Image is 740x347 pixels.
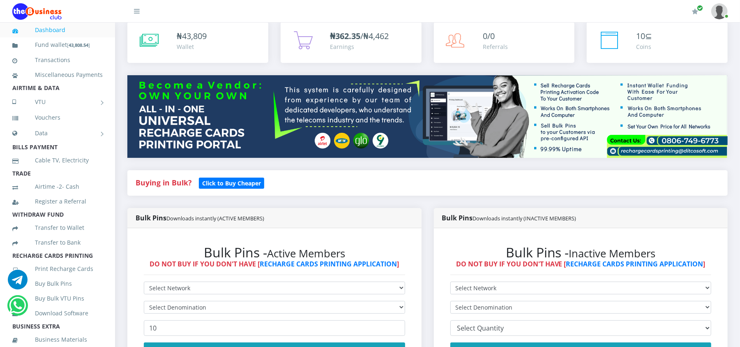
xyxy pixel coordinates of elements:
[12,35,103,55] a: Fund wallet[43,808.54]
[12,177,103,196] a: Airtime -2- Cash
[12,3,62,20] img: Logo
[569,246,656,261] small: Inactive Members
[12,151,103,170] a: Cable TV, Electricity
[12,51,103,69] a: Transactions
[8,276,28,289] a: Chat for support
[202,179,261,187] b: Click to Buy Cheaper
[636,30,645,42] span: 10
[127,75,728,157] img: multitenant_rcp.png
[711,3,728,19] img: User
[434,22,575,63] a: 0/0 Referrals
[12,259,103,278] a: Print Recharge Cards
[144,245,405,260] h2: Bulk Pins -
[12,274,103,293] a: Buy Bulk Pins
[150,259,399,268] strong: DO NOT BUY IF YOU DON'T HAVE [ ]
[281,22,422,63] a: ₦362.35/₦4,462 Earnings
[12,21,103,39] a: Dashboard
[473,215,576,222] small: Downloads instantly (INACTIVE MEMBERS)
[199,178,264,187] a: Click to Buy Cheaper
[12,233,103,252] a: Transfer to Bank
[136,178,191,187] strong: Buying in Bulk?
[177,30,207,42] div: ₦
[69,42,88,48] b: 43,808.54
[12,304,103,323] a: Download Software
[456,259,705,268] strong: DO NOT BUY IF YOU DON'T HAVE [ ]
[483,30,495,42] span: 0/0
[67,42,90,48] small: [ ]
[12,192,103,211] a: Register a Referral
[330,42,389,51] div: Earnings
[136,213,264,222] strong: Bulk Pins
[442,213,576,222] strong: Bulk Pins
[12,92,103,112] a: VTU
[483,42,508,51] div: Referrals
[177,42,207,51] div: Wallet
[267,246,345,261] small: Active Members
[636,30,652,42] div: ⊆
[144,320,405,336] input: Enter Quantity
[166,215,264,222] small: Downloads instantly (ACTIVE MEMBERS)
[9,302,26,315] a: Chat for support
[260,259,397,268] a: RECHARGE CARDS PRINTING APPLICATION
[636,42,652,51] div: Coins
[12,108,103,127] a: Vouchers
[12,218,103,237] a: Transfer to Wallet
[12,123,103,143] a: Data
[12,65,103,84] a: Miscellaneous Payments
[330,30,389,42] span: /₦4,462
[697,5,703,11] span: Renew/Upgrade Subscription
[330,30,360,42] b: ₦362.35
[12,289,103,308] a: Buy Bulk VTU Pins
[182,30,207,42] span: 43,809
[692,8,698,15] i: Renew/Upgrade Subscription
[127,22,268,63] a: ₦43,809 Wallet
[566,259,703,268] a: RECHARGE CARDS PRINTING APPLICATION
[450,245,712,260] h2: Bulk Pins -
